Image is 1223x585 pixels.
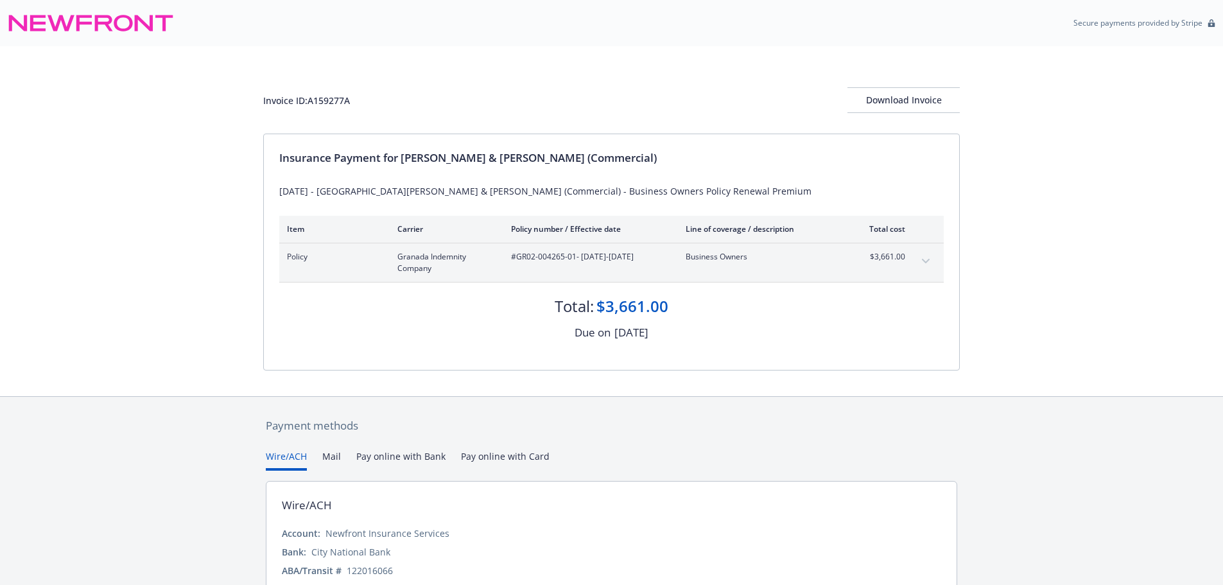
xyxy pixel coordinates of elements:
[397,223,490,234] div: Carrier
[397,251,490,274] span: Granada Indemnity Company
[347,564,393,577] div: 122016066
[857,223,905,234] div: Total cost
[847,88,960,112] div: Download Invoice
[847,87,960,113] button: Download Invoice
[555,295,594,317] div: Total:
[266,450,307,471] button: Wire/ACH
[511,223,665,234] div: Policy number / Effective date
[282,527,320,540] div: Account:
[263,94,350,107] div: Invoice ID: A159277A
[356,450,446,471] button: Pay online with Bank
[915,251,936,272] button: expand content
[282,497,332,514] div: Wire/ACH
[511,251,665,263] span: #GR02-004265-01 - [DATE]-[DATE]
[282,564,342,577] div: ABA/Transit #
[575,324,611,341] div: Due on
[279,243,944,282] div: PolicyGranada Indemnity Company#GR02-004265-01- [DATE]-[DATE]Business Owners$3,661.00expand content
[596,295,668,317] div: $3,661.00
[1073,17,1202,28] p: Secure payments provided by Stripe
[686,251,837,263] span: Business Owners
[282,545,306,559] div: Bank:
[686,223,837,234] div: Line of coverage / description
[461,450,550,471] button: Pay online with Card
[614,324,648,341] div: [DATE]
[287,251,377,263] span: Policy
[857,251,905,263] span: $3,661.00
[266,417,957,434] div: Payment methods
[279,150,944,166] div: Insurance Payment for [PERSON_NAME] & [PERSON_NAME] (Commercial)
[311,545,390,559] div: City National Bank
[325,527,449,540] div: Newfront Insurance Services
[279,184,944,198] div: [DATE] - [GEOGRAPHIC_DATA][PERSON_NAME] & [PERSON_NAME] (Commercial) - Business Owners Policy Ren...
[287,223,377,234] div: Item
[322,450,341,471] button: Mail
